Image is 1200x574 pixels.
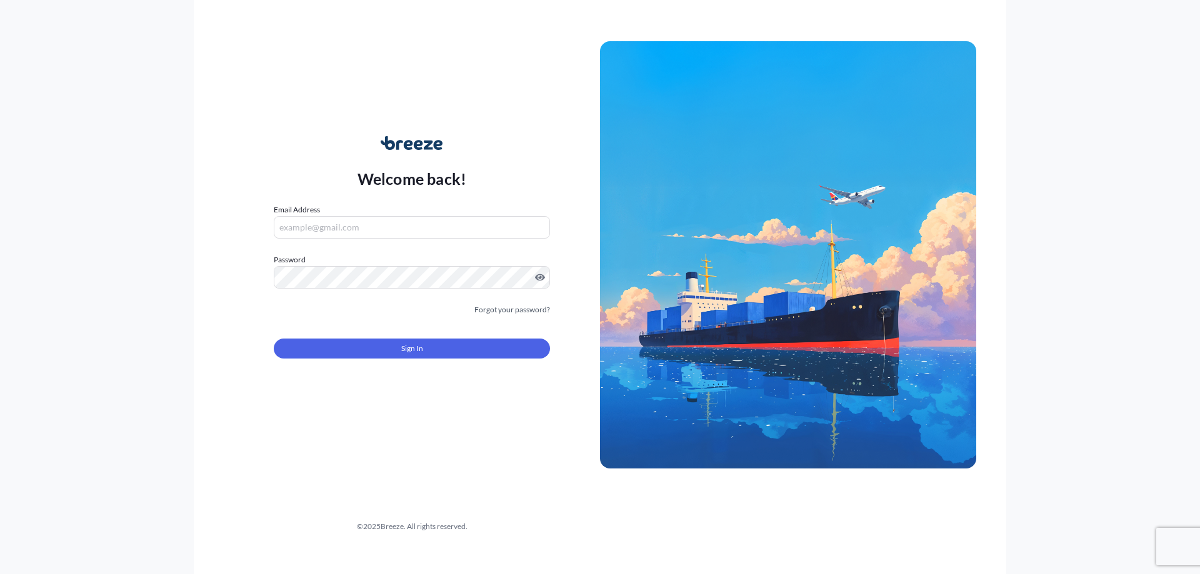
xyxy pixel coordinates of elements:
[224,520,600,533] div: © 2025 Breeze. All rights reserved.
[535,272,545,282] button: Show password
[274,339,550,359] button: Sign In
[274,216,550,239] input: example@gmail.com
[274,204,320,216] label: Email Address
[274,254,550,266] label: Password
[474,304,550,316] a: Forgot your password?
[600,41,976,468] img: Ship illustration
[357,169,467,189] p: Welcome back!
[401,342,423,355] span: Sign In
